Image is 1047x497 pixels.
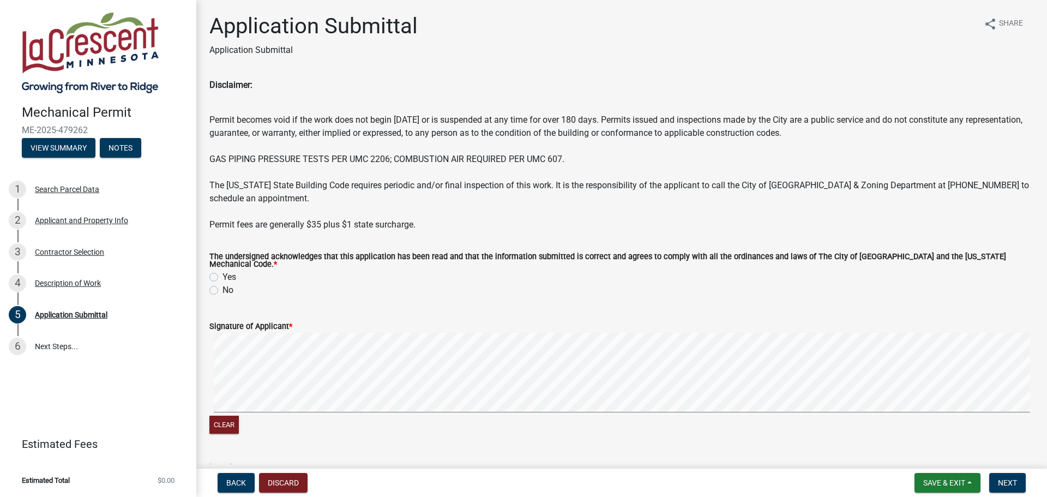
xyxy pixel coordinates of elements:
button: Next [989,473,1026,493]
p: Application Submittal [209,44,418,57]
label: Yes [222,271,236,284]
button: Back [218,473,255,493]
a: Estimated Fees [9,433,179,455]
span: $0.00 [158,477,174,484]
div: 2 [9,212,26,229]
img: City of La Crescent, Minnesota [22,11,159,93]
div: 1 [9,181,26,198]
h4: Mechanical Permit [22,105,188,121]
button: View Summary [22,138,95,158]
div: 5 [9,306,26,324]
p: Permit becomes void if the work does not begin [DATE] or is suspended at any time for over 180 da... [209,113,1034,231]
div: Search Parcel Data [35,185,99,193]
label: The undersigned acknowledges that this application has been read and that the information submitt... [209,253,1034,269]
wm-modal-confirm: Summary [22,144,95,153]
strong: Disclaimer: [209,80,252,90]
span: Next [998,478,1017,487]
div: Applicant and Property Info [35,217,128,224]
button: Clear [209,416,239,434]
button: Discard [259,473,308,493]
div: Contractor Selection [35,248,104,256]
label: Signature of Applicant [209,323,292,331]
div: Description of Work [35,279,101,287]
button: Save & Exit [914,473,980,493]
button: shareShare [975,13,1032,34]
div: 4 [9,274,26,292]
span: ME-2025-479262 [22,125,174,135]
div: Application Submittal [35,311,107,319]
i: share [984,17,997,31]
button: Notes [100,138,141,158]
label: No [222,284,233,297]
span: Estimated Total [22,477,70,484]
div: 3 [9,243,26,261]
span: Share [999,17,1023,31]
span: Back [226,478,246,487]
div: 6 [9,338,26,355]
h1: Application Submittal [209,13,418,39]
span: Save & Exit [923,478,965,487]
wm-modal-confirm: Notes [100,144,141,153]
